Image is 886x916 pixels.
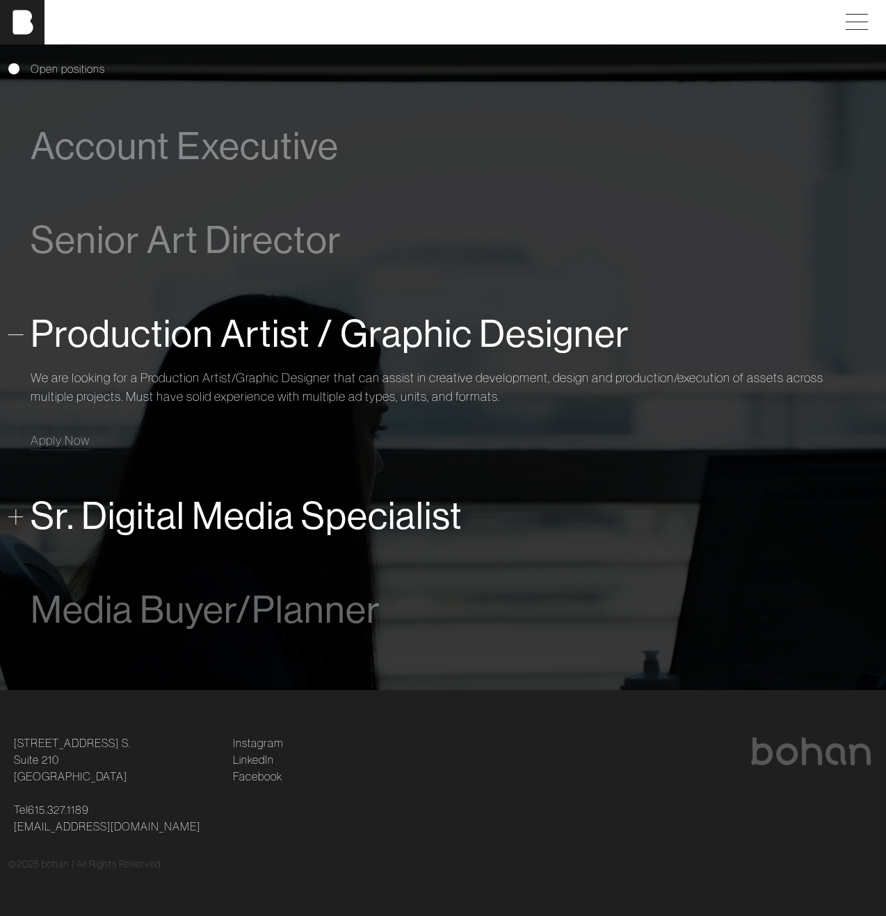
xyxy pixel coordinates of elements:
a: [STREET_ADDRESS] S.Suite 210[GEOGRAPHIC_DATA] [14,735,131,785]
p: Tel [14,801,216,835]
span: Production Artist / Graphic Designer [31,313,629,355]
span: Senior Art Director [31,219,341,261]
span: Sr. Digital Media Specialist [31,495,462,537]
p: We are looking for a Production Artist/Graphic Designer that can assist in creative development, ... [31,368,855,406]
a: Apply Now [31,431,90,450]
img: bohan logo [750,737,872,765]
span: Apply Now [31,432,90,448]
p: bohan | All Rights Reserved. [42,857,163,872]
span: Open positions [31,60,105,77]
a: Instagram [233,735,283,751]
div: © 2025 [8,857,878,872]
span: Account Executive [31,125,339,167]
span: Media Buyer/Planner [31,589,380,631]
a: [EMAIL_ADDRESS][DOMAIN_NAME] [14,818,200,835]
a: LinkedIn [233,751,274,768]
a: Facebook [233,768,282,785]
a: 615.327.1189 [28,801,89,818]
